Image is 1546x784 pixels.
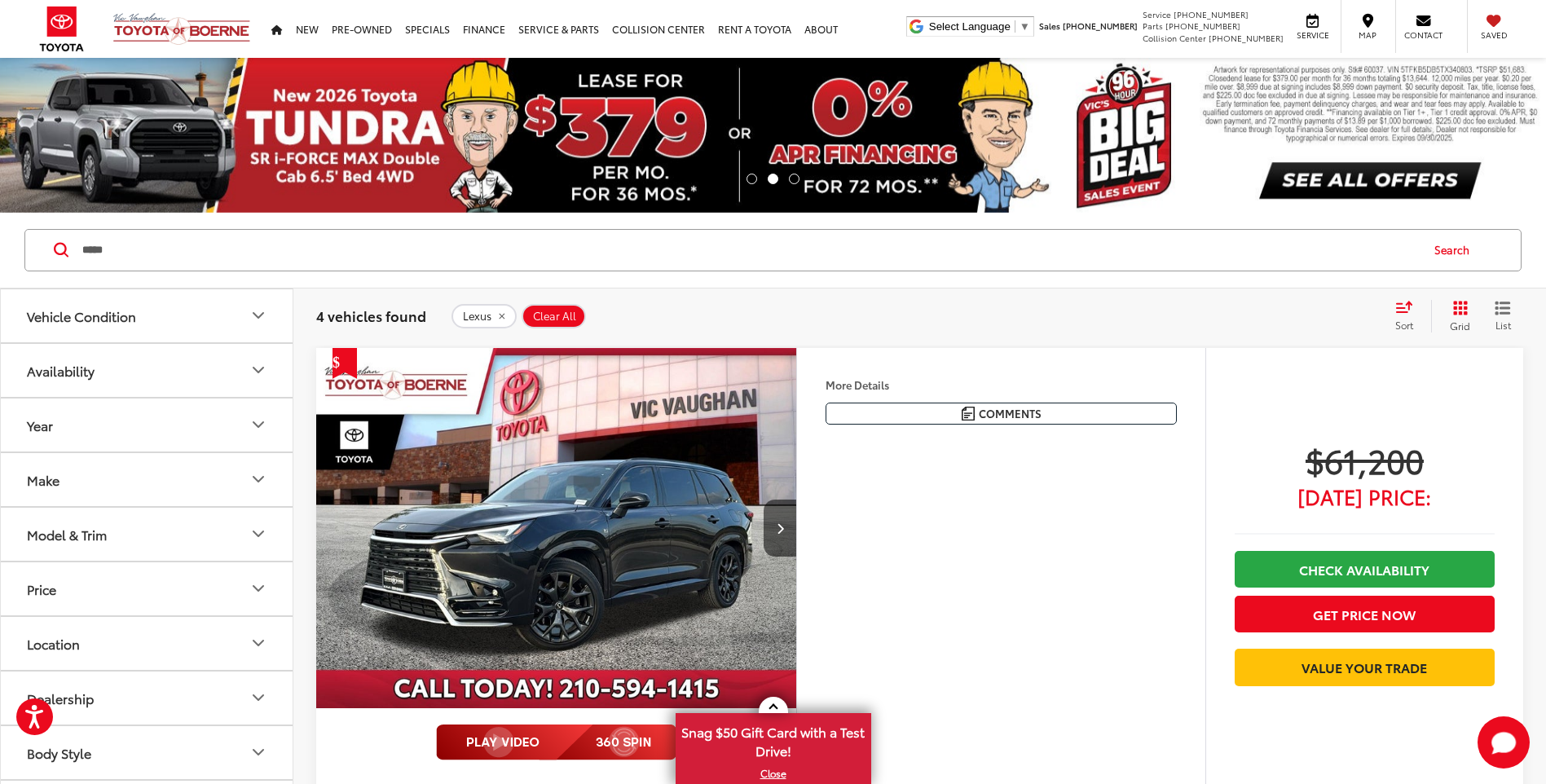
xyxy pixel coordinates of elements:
[249,742,268,762] div: Body Style
[249,524,268,544] div: Model & Trim
[1350,29,1385,41] span: Map
[1165,20,1240,32] span: [PHONE_NUMBER]
[826,403,1177,425] button: Comments
[1039,20,1060,32] span: Sales
[27,636,80,651] div: Location
[533,310,576,323] span: Clear All
[1294,29,1331,41] span: Service
[1235,649,1495,685] a: Value Your Trade
[1143,32,1206,44] span: Collision Center
[27,745,91,760] div: Body Style
[27,472,59,487] div: Make
[27,526,107,542] div: Model & Trim
[1482,300,1523,333] button: List View
[1387,300,1431,333] button: Select sort value
[1,562,294,615] button: PricePrice
[315,348,798,710] img: 2024 Lexus TX 500h F SPORT Premium
[1209,32,1284,44] span: [PHONE_NUMBER]
[929,20,1011,33] span: Select Language
[1,399,294,451] button: YearYear
[1395,318,1413,332] span: Sort
[1235,596,1495,632] button: Get Price Now
[1419,230,1493,271] button: Search
[1476,29,1512,41] span: Saved
[1015,20,1015,33] span: ​
[249,688,268,707] div: Dealership
[249,306,268,325] div: Vehicle Condition
[27,581,56,597] div: Price
[1235,439,1495,480] span: $61,200
[1495,318,1511,332] span: List
[1,617,294,670] button: LocationLocation
[81,231,1419,270] input: Search by Make, Model, or Keyword
[979,406,1042,421] span: Comments
[929,20,1030,33] a: Select Language​
[677,715,870,764] span: Snag $50 Gift Card with a Test Drive!
[962,407,975,421] img: Comments
[1,344,294,397] button: AvailabilityAvailability
[249,360,268,380] div: Availability
[249,415,268,434] div: Year
[333,348,357,379] span: Get Price Drop Alert
[1431,300,1482,333] button: Grid View
[315,348,798,709] div: 2024 Lexus TX 500h F SPORT Premium 0
[1450,319,1470,333] span: Grid
[112,12,251,46] img: Vic Vaughan Toyota of Boerne
[436,725,676,760] img: full motion video
[1235,551,1495,588] a: Check Availability
[1020,20,1030,33] span: ▼
[1,672,294,725] button: DealershipDealership
[1478,716,1530,769] svg: Start Chat
[27,417,53,433] div: Year
[27,308,136,324] div: Vehicle Condition
[1404,29,1442,41] span: Contact
[522,304,586,328] button: Clear All
[1235,488,1495,504] span: [DATE] Price:
[27,363,95,378] div: Availability
[27,690,94,706] div: Dealership
[1,289,294,342] button: Vehicle ConditionVehicle Condition
[1143,8,1171,20] span: Service
[315,348,798,709] a: 2024 Lexus TX 500h F SPORT Premium2024 Lexus TX 500h F SPORT Premium2024 Lexus TX 500h F SPORT Pr...
[249,633,268,653] div: Location
[451,304,517,328] button: remove Lexus
[1174,8,1249,20] span: [PHONE_NUMBER]
[249,469,268,489] div: Make
[826,379,1177,390] h4: More Details
[1,453,294,506] button: MakeMake
[316,306,426,325] span: 4 vehicles found
[1,508,294,561] button: Model & TrimModel & Trim
[1143,20,1163,32] span: Parts
[764,500,796,557] button: Next image
[249,579,268,598] div: Price
[1,726,294,779] button: Body StyleBody Style
[1478,716,1530,769] button: Toggle Chat Window
[1063,20,1138,32] span: [PHONE_NUMBER]
[463,310,491,323] span: Lexus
